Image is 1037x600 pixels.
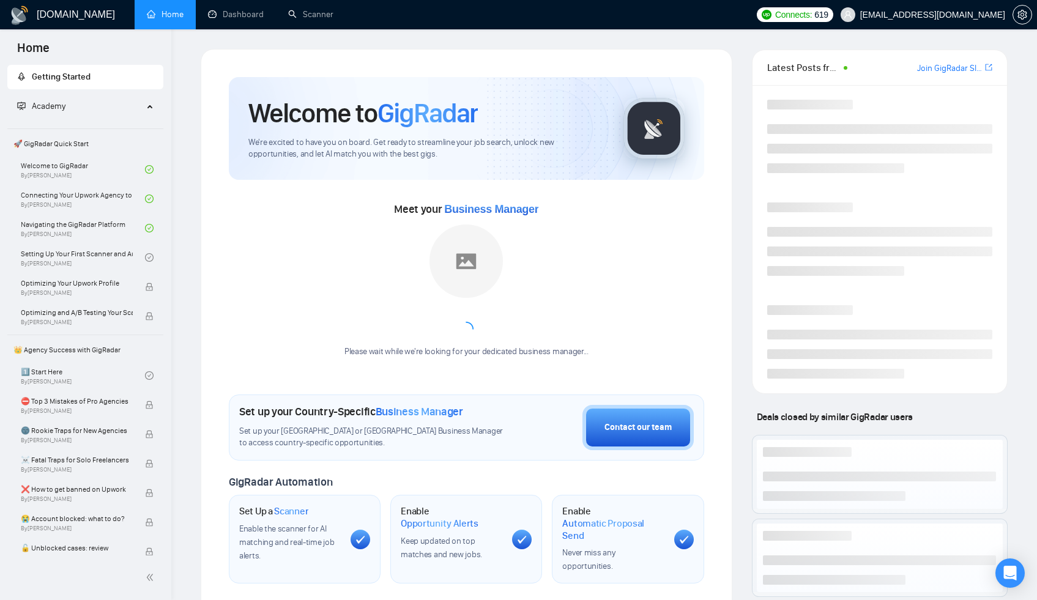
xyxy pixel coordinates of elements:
span: check-circle [145,194,154,203]
span: lock [145,401,154,409]
span: lock [145,547,154,556]
span: fund-projection-screen [17,102,26,110]
span: Opportunity Alerts [401,517,478,530]
span: rocket [17,72,26,81]
h1: Enable [401,505,502,529]
span: By [PERSON_NAME] [21,495,133,503]
h1: Set Up a [239,505,308,517]
a: setting [1013,10,1032,20]
a: searchScanner [288,9,333,20]
a: Setting Up Your First Scanner and Auto-BidderBy[PERSON_NAME] [21,244,145,271]
span: check-circle [145,165,154,174]
span: check-circle [145,253,154,262]
span: Scanner [274,505,308,517]
span: 619 [814,8,828,21]
span: user [844,10,852,19]
h1: Welcome to [248,97,478,130]
span: We're excited to have you on board. Get ready to streamline your job search, unlock new opportuni... [248,137,604,160]
span: Home [7,39,59,65]
h1: Enable [562,505,664,541]
span: export [985,62,992,72]
span: 😭 Account blocked: what to do? [21,513,133,525]
span: Set up your [GEOGRAPHIC_DATA] or [GEOGRAPHIC_DATA] Business Manager to access country-specific op... [239,426,512,449]
span: By [PERSON_NAME] [21,525,133,532]
img: placeholder.png [429,224,503,298]
span: Latest Posts from the GigRadar Community [767,60,841,75]
span: By [PERSON_NAME] [21,466,133,473]
a: export [985,62,992,73]
h1: Set up your Country-Specific [239,405,463,418]
div: Please wait while we're looking for your dedicated business manager... [337,346,596,358]
a: Connecting Your Upwork Agency to GigRadarBy[PERSON_NAME] [21,185,145,212]
span: By [PERSON_NAME] [21,319,133,326]
span: Academy [17,101,65,111]
button: Contact our team [582,405,694,450]
span: Business Manager [376,405,463,418]
span: lock [145,489,154,497]
span: lock [145,518,154,527]
a: dashboardDashboard [208,9,264,20]
span: By [PERSON_NAME] [21,407,133,415]
span: Keep updated on top matches and new jobs. [401,536,482,560]
span: Optimizing Your Upwork Profile [21,277,133,289]
div: Open Intercom Messenger [995,558,1025,588]
span: lock [145,312,154,320]
span: GigRadar Automation [229,475,332,489]
span: loading [459,322,474,336]
span: check-circle [145,371,154,380]
span: By [PERSON_NAME] [21,554,133,561]
img: logo [10,6,29,25]
span: Meet your [394,202,538,216]
span: GigRadar [377,97,478,130]
img: gigradar-logo.png [623,98,685,159]
span: Enable the scanner for AI matching and real-time job alerts. [239,524,334,561]
span: Business Manager [444,203,538,215]
span: Deals closed by similar GigRadar users [752,406,918,428]
a: homeHome [147,9,184,20]
a: Welcome to GigRadarBy[PERSON_NAME] [21,156,145,183]
li: Getting Started [7,65,163,89]
span: 👑 Agency Success with GigRadar [9,338,162,362]
span: ❌ How to get banned on Upwork [21,483,133,495]
span: lock [145,283,154,291]
div: Contact our team [604,421,672,434]
a: Navigating the GigRadar PlatformBy[PERSON_NAME] [21,215,145,242]
span: double-left [146,571,158,583]
a: 1️⃣ Start HereBy[PERSON_NAME] [21,362,145,389]
a: Join GigRadar Slack Community [917,62,983,75]
span: Getting Started [32,72,91,82]
span: Academy [32,101,65,111]
img: upwork-logo.png [762,10,771,20]
span: Optimizing and A/B Testing Your Scanner for Better Results [21,306,133,319]
span: lock [145,459,154,468]
span: By [PERSON_NAME] [21,437,133,444]
span: 🌚 Rookie Traps for New Agencies [21,424,133,437]
span: lock [145,430,154,439]
span: By [PERSON_NAME] [21,289,133,297]
span: ☠️ Fatal Traps for Solo Freelancers [21,454,133,466]
span: Automatic Proposal Send [562,517,664,541]
span: 🚀 GigRadar Quick Start [9,131,162,156]
span: 🔓 Unblocked cases: review [21,542,133,554]
span: Never miss any opportunities. [562,547,615,571]
span: Connects: [775,8,812,21]
span: check-circle [145,224,154,232]
button: setting [1013,5,1032,24]
span: ⛔ Top 3 Mistakes of Pro Agencies [21,395,133,407]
